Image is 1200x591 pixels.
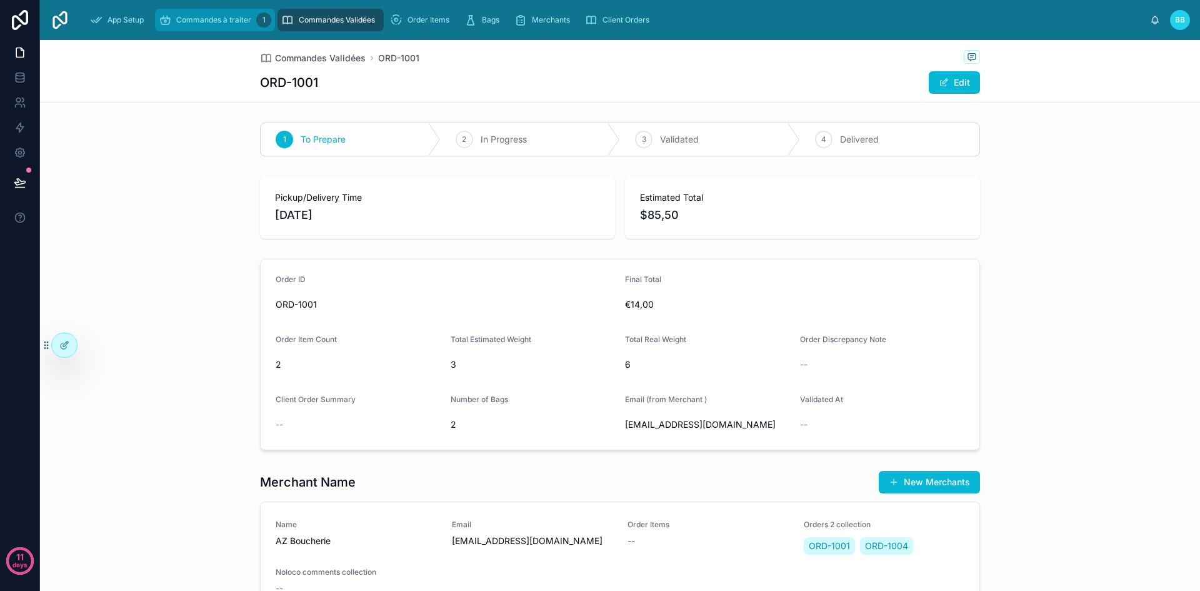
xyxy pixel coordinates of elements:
span: -- [276,418,283,431]
span: Total Real Weight [625,335,686,344]
span: Order Items [627,520,789,530]
button: New Merchants [879,471,980,493]
span: Client Order Summary [276,395,356,404]
span: Delivered [840,133,879,146]
p: 11 [16,551,24,563]
a: Commandes Validées [277,9,384,31]
h1: ORD-1001 [260,74,318,91]
span: ORD-1001 [809,540,850,552]
span: 2 [276,358,441,371]
span: App Setup [107,15,144,25]
span: 2 [462,134,466,144]
span: Noloco comments collection [276,567,437,577]
span: Order Discrepancy Note [800,335,886,344]
span: 6 [625,358,790,371]
a: Commandes Validées [260,52,366,64]
span: Order Item Count [276,335,337,344]
span: 3 [451,358,616,371]
span: -- [627,535,635,547]
span: Estimated Total [640,191,965,204]
span: Commandes Validées [299,15,375,25]
span: Validated [660,133,699,146]
a: App Setup [86,9,152,31]
span: AZ Boucherie [276,535,437,547]
span: ORD-1001 [276,298,615,311]
a: Bags [461,9,508,31]
span: Commandes Validées [275,52,366,64]
span: 3 [642,134,646,144]
span: Email (from Merchant ) [625,395,707,404]
span: BB [1175,15,1185,25]
span: Pickup/Delivery Time [275,191,600,204]
span: Validated At [800,395,843,404]
a: ORD-1001 [378,52,419,64]
span: Email [452,520,613,530]
span: [EMAIL_ADDRESS][DOMAIN_NAME] [625,418,790,431]
a: Order Items [386,9,458,31]
span: To Prepare [301,133,346,146]
span: Bags [482,15,499,25]
span: Client Orders [602,15,649,25]
span: -- [800,418,807,431]
a: ORD-1004 [860,537,913,555]
span: Name [276,520,437,530]
span: Merchants [532,15,570,25]
button: Edit [929,71,980,94]
span: $85,50 [640,206,965,224]
a: ORD-1001 [804,537,855,555]
span: Commandes à traiter [176,15,251,25]
a: Merchants [511,9,579,31]
div: scrollable content [80,6,1150,34]
span: Final Total [625,275,661,284]
div: 1 [256,13,271,28]
span: 1 [283,134,286,144]
span: Order Items [407,15,449,25]
span: Total Estimated Weight [451,335,531,344]
span: [EMAIL_ADDRESS][DOMAIN_NAME] [452,535,613,547]
a: Client Orders [581,9,658,31]
span: -- [800,358,807,371]
h1: Merchant Name [260,473,356,491]
a: Commandes à traiter1 [155,9,275,31]
span: 4 [821,134,826,144]
img: App logo [50,10,70,30]
span: €14,00 [625,298,964,311]
p: days [12,556,27,573]
span: 2 [451,418,616,431]
span: [DATE] [275,206,600,224]
span: Order ID [276,275,306,284]
span: ORD-1004 [865,540,908,552]
span: In Progress [481,133,527,146]
span: Orders 2 collection [804,520,965,530]
span: Number of Bags [451,395,508,404]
